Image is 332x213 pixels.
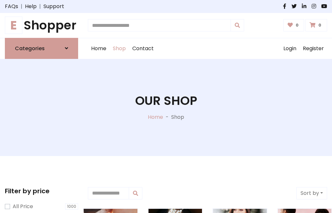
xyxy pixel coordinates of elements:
[5,17,22,34] span: E
[294,22,300,28] span: 0
[135,94,197,108] h1: Our Shop
[148,113,163,121] a: Home
[43,3,64,10] a: Support
[300,38,327,59] a: Register
[283,19,304,31] a: 0
[163,113,171,121] p: -
[280,38,300,59] a: Login
[305,19,327,31] a: 0
[5,18,78,33] h1: Shopper
[296,187,327,199] button: Sort by
[88,38,110,59] a: Home
[129,38,157,59] a: Contact
[37,3,43,10] span: |
[171,113,184,121] p: Shop
[110,38,129,59] a: Shop
[5,3,18,10] a: FAQs
[317,22,323,28] span: 0
[5,187,78,195] h5: Filter by price
[5,18,78,33] a: EShopper
[13,203,33,210] label: All Price
[25,3,37,10] a: Help
[65,203,78,210] span: 1000
[18,3,25,10] span: |
[15,45,45,51] h6: Categories
[5,38,78,59] a: Categories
